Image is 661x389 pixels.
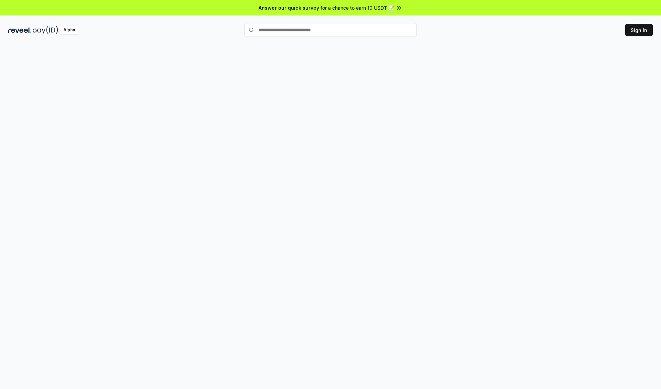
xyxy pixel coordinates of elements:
span: for a chance to earn 10 USDT 📝 [321,4,394,11]
div: Alpha [60,26,79,34]
img: reveel_dark [8,26,31,34]
span: Answer our quick survey [259,4,319,11]
img: pay_id [33,26,58,34]
button: Sign In [625,24,653,36]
